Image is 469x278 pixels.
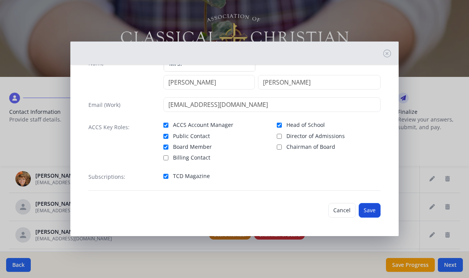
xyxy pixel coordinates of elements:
[277,123,282,128] input: Head of School
[173,154,210,161] span: Billing Contact
[286,143,335,151] span: Chairman of Board
[88,101,120,109] label: Email (Work)
[359,203,381,218] button: Save
[173,143,212,151] span: Board Member
[163,174,168,179] input: TCD Magazine
[173,132,210,140] span: Public Contact
[88,123,130,131] label: ACCS Key Roles:
[163,97,381,112] input: contact@site.com
[277,134,282,139] input: Director of Admissions
[173,121,233,129] span: ACCS Account Manager
[286,132,345,140] span: Director of Admissions
[163,145,168,150] input: Board Member
[88,173,125,181] label: Subscriptions:
[163,123,168,128] input: ACCS Account Manager
[277,145,282,150] input: Chairman of Board
[258,75,381,90] input: Last Name
[163,134,168,139] input: Public Contact
[163,75,255,90] input: First Name
[173,172,210,180] span: TCD Magazine
[328,203,356,218] button: Cancel
[286,121,325,129] span: Head of School
[163,155,168,160] input: Billing Contact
